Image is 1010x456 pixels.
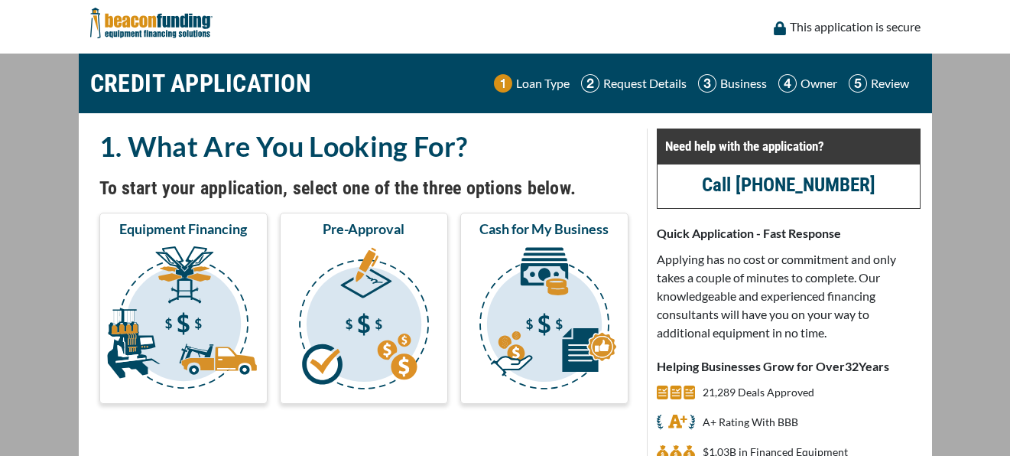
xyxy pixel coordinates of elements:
p: Quick Application - Fast Response [657,224,921,243]
img: Step 4 [778,74,797,93]
a: Call [PHONE_NUMBER] [702,174,875,196]
p: Review [871,74,909,93]
p: A+ Rating With BBB [703,413,798,432]
p: Owner [801,74,837,93]
img: Step 3 [698,74,716,93]
img: Step 1 [494,74,512,93]
button: Equipment Financing [99,213,268,404]
span: 32 [845,359,859,373]
img: Step 5 [849,74,867,93]
h2: 1. What Are You Looking For? [99,129,628,164]
img: Cash for My Business [463,244,625,397]
p: 21,289 Deals Approved [703,383,814,402]
span: Cash for My Business [479,220,609,238]
img: Equipment Financing [102,244,265,397]
h4: To start your application, select one of the three options below. [99,175,628,201]
p: Need help with the application? [665,137,912,155]
img: lock icon to convery security [774,21,786,35]
img: Pre-Approval [283,244,445,397]
img: Step 2 [581,74,599,93]
p: Loan Type [516,74,570,93]
p: This application is secure [790,18,921,36]
span: Pre-Approval [323,220,404,238]
p: Business [720,74,767,93]
span: Equipment Financing [119,220,247,238]
p: Helping Businesses Grow for Over Years [657,357,921,376]
button: Pre-Approval [280,213,448,404]
p: Applying has no cost or commitment and only takes a couple of minutes to complete. Our knowledgea... [657,250,921,342]
h1: CREDIT APPLICATION [90,61,312,106]
p: Request Details [603,74,687,93]
button: Cash for My Business [460,213,628,404]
